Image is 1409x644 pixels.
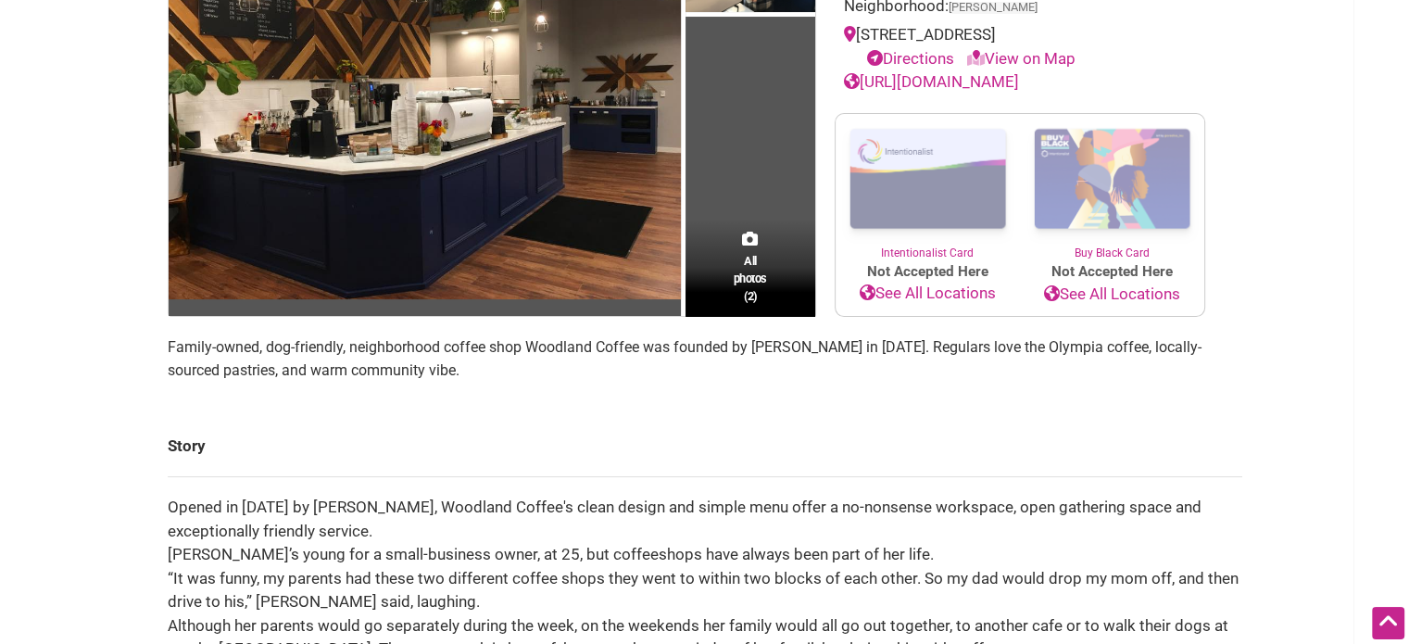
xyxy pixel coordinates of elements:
[168,416,1242,477] td: Story
[867,49,954,68] a: Directions
[844,23,1196,70] div: [STREET_ADDRESS]
[1020,283,1204,307] a: See All Locations
[1020,114,1204,246] img: Buy Black Card
[168,335,1242,383] p: Family-owned, dog-friendly, neighborhood coffee shop Woodland Coffee was founded by [PERSON_NAME]...
[836,282,1020,306] a: See All Locations
[734,252,767,305] span: All photos (2)
[1020,114,1204,262] a: Buy Black Card
[836,114,1020,245] img: Intentionalist Card
[949,2,1038,14] span: [PERSON_NAME]
[1372,607,1404,639] div: Scroll Back to Top
[1020,261,1204,283] span: Not Accepted Here
[836,261,1020,283] span: Not Accepted Here
[844,72,1019,91] a: [URL][DOMAIN_NAME]
[836,114,1020,261] a: Intentionalist Card
[967,49,1076,68] a: View on Map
